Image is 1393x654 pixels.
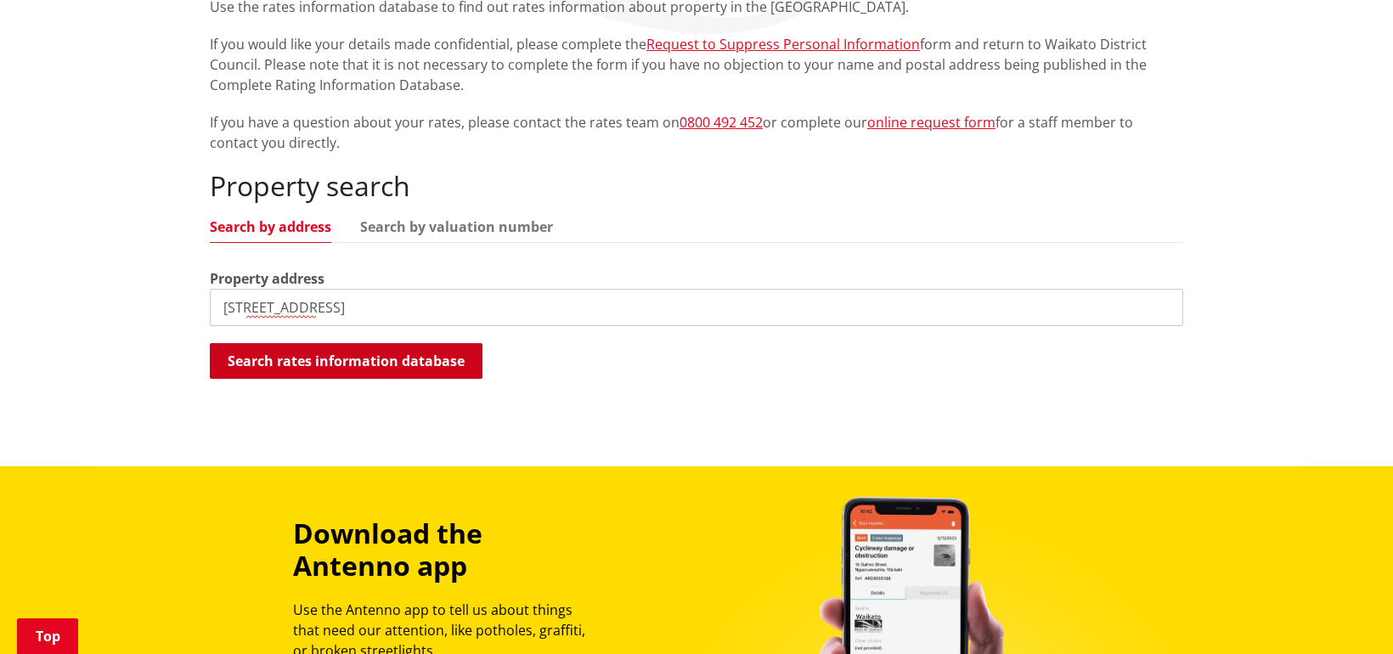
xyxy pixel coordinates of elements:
[680,113,763,132] a: 0800 492 452
[1315,583,1376,644] iframe: Messenger Launcher
[210,343,482,379] button: Search rates information database
[293,517,601,583] h3: Download the Antenno app
[867,113,995,132] a: online request form
[360,220,553,234] a: Search by valuation number
[210,289,1183,326] input: e.g. Duke Street NGARUAWAHIA
[17,618,78,654] a: Top
[210,170,1183,202] h2: Property search
[210,220,331,234] a: Search by address
[210,34,1183,95] p: If you would like your details made confidential, please complete the form and return to Waikato ...
[210,268,324,289] label: Property address
[210,112,1183,153] p: If you have a question about your rates, please contact the rates team on or complete our for a s...
[646,35,920,54] a: Request to Suppress Personal Information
